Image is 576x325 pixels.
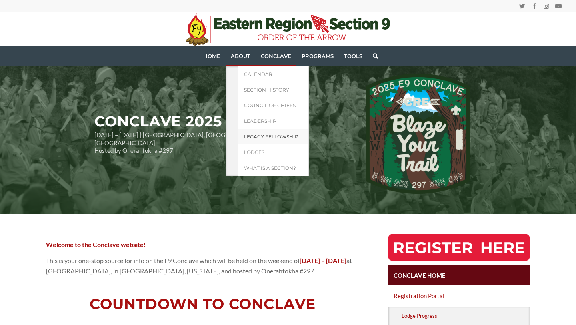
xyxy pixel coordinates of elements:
[368,46,378,66] a: Search
[244,165,296,171] span: What is a Section?
[296,46,339,66] a: Programs
[46,296,359,312] h2: COUNTDOWN TO CONCLAVE
[46,255,359,277] p: This is your one-stop source for info on the E9 Conclave which will be held on the weekend of at ...
[203,53,220,59] span: Home
[244,118,276,124] span: Leadership
[198,46,226,66] a: Home
[231,53,250,59] span: About
[388,265,530,285] a: Conclave Home
[244,102,296,108] span: Council of Chiefs
[94,131,325,155] p: [DATE] – [DATE] | [GEOGRAPHIC_DATA], [GEOGRAPHIC_DATA], [GEOGRAPHIC_DATA] Hosted by Onerahtokha #297
[344,53,362,59] span: Tools
[261,53,291,59] span: Conclave
[238,66,309,82] a: Calendar
[300,257,346,264] strong: [DATE] – [DATE]
[226,46,256,66] a: About
[238,113,309,129] a: Leadership
[388,234,530,261] img: RegisterHereButton
[244,149,264,155] span: Lodges
[238,144,309,160] a: Lodges
[238,129,309,144] a: Legacy Fellowship
[366,74,470,194] img: 2025 Conclave Logo
[46,241,146,248] strong: Welcome to the Conclave website!
[388,286,530,306] a: Registration Portal
[244,87,289,93] span: Section History
[238,98,309,113] a: Council of Chiefs
[339,46,368,66] a: Tools
[302,53,334,59] span: Programs
[94,114,325,130] h2: CONCLAVE 2025
[244,71,272,77] span: Calendar
[244,134,298,140] span: Legacy Fellowship
[238,82,309,98] a: Section History
[256,46,296,66] a: Conclave
[238,160,309,176] a: What is a Section?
